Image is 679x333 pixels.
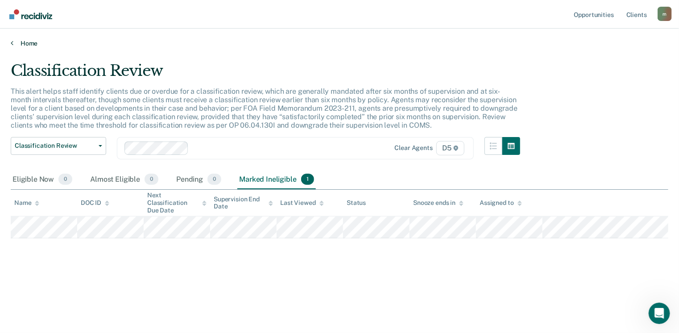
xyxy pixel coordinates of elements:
div: Next Classification Due Date [147,191,207,214]
span: D5 [436,141,464,155]
div: m [658,7,672,21]
div: Almost Eligible0 [88,170,160,190]
div: Classification Review [11,62,520,87]
div: Status [347,199,366,207]
a: Home [11,39,668,47]
div: Assigned to [480,199,522,207]
span: 0 [145,174,158,185]
div: Eligible Now0 [11,170,74,190]
p: This alert helps staff identify clients due or overdue for a classification review, which are gen... [11,87,518,130]
img: Recidiviz [9,9,52,19]
span: Classification Review [15,142,95,150]
div: Clear agents [395,144,433,152]
div: Pending0 [174,170,223,190]
div: Snooze ends in [413,199,464,207]
div: Last Viewed [280,199,323,207]
div: DOC ID [81,199,109,207]
button: Profile dropdown button [658,7,672,21]
span: 0 [207,174,221,185]
iframe: Intercom live chat [649,303,670,324]
span: 1 [301,174,314,185]
button: Classification Review [11,137,106,155]
span: 0 [58,174,72,185]
div: Marked Ineligible1 [237,170,316,190]
div: Name [14,199,39,207]
div: Supervision End Date [214,196,273,211]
